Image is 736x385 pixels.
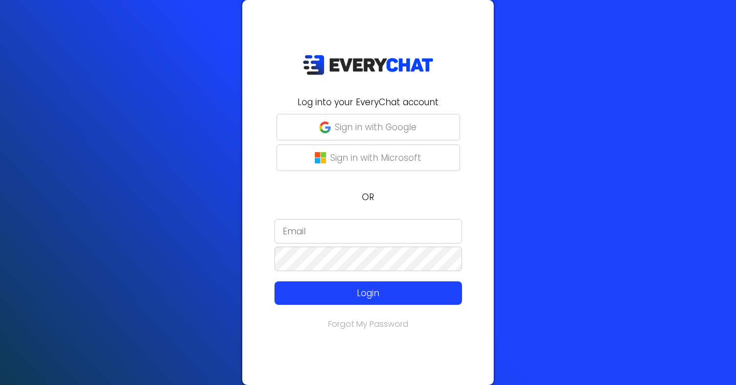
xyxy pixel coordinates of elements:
[277,114,460,140] button: Sign in with Google
[248,95,488,109] h2: Log into your EveryChat account
[293,286,443,300] p: Login
[274,281,462,305] button: Login
[274,219,462,244] input: Email
[277,145,460,171] button: Sign in with Microsoft
[330,151,421,164] p: Sign in with Microsoft
[328,318,408,330] a: Forgot My Password
[303,55,433,76] img: EveryChat_logo_dark.png
[248,190,488,204] p: OR
[335,121,417,134] p: Sign in with Google
[319,122,331,133] img: google-g.png
[315,152,326,163] img: microsoft-logo.png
